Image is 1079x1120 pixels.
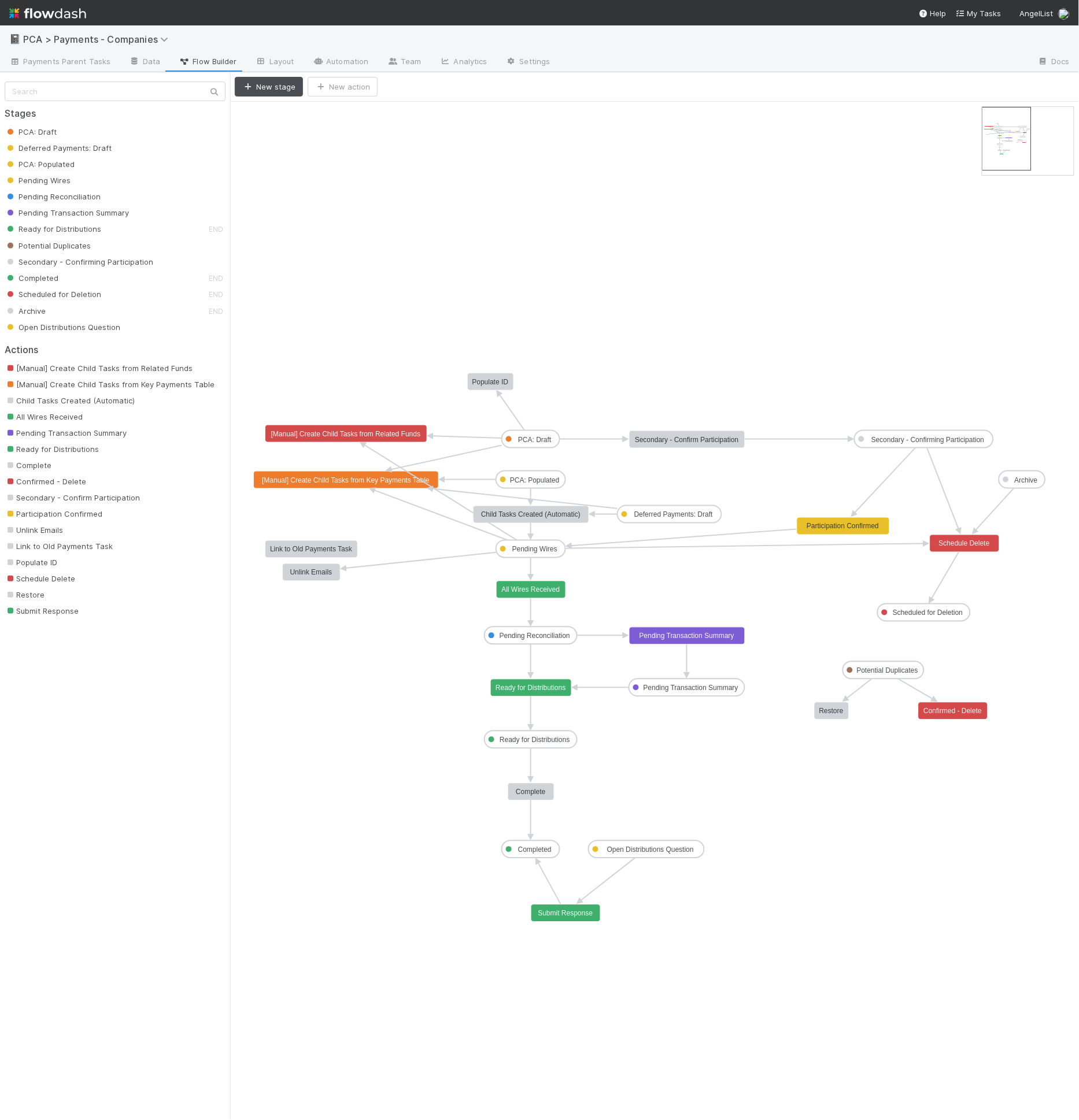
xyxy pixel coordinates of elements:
div: Help [919,8,947,19]
span: AngelList [1020,9,1054,18]
text: Schedule Delete [939,540,990,548]
span: Restore [5,590,45,599]
span: Participation Confirmed [5,509,102,518]
span: PCA: Populated [5,160,75,169]
img: avatar_8e0a024e-b700-4f9f-aecf-6f1e79dccd3c.png [1058,8,1070,20]
span: Pending Reconciliation [5,192,101,201]
span: My Tasks [956,9,1002,18]
text: PCA: Populated [510,476,559,484]
text: Child Tasks Created (Automatic) [481,511,581,519]
button: New stage [235,77,303,97]
a: Data [120,53,169,72]
span: Complete [5,461,51,470]
small: END [209,290,223,299]
span: Payments Parent Tasks [9,55,110,67]
span: Pending Transaction Summary [5,208,129,217]
span: PCA: Draft [5,127,57,136]
span: Confirmed - Delete [5,477,86,486]
text: Scheduled for Deletion [893,609,963,617]
span: Link to Old Payments Task [5,542,113,551]
span: Deferred Payments: Draft [5,143,112,153]
text: Participation Confirmed [807,522,880,531]
text: Populate ID [472,378,509,386]
h2: Stages [5,108,226,119]
a: Settings [497,53,560,72]
span: PCA > Payments - Companies [23,34,174,45]
text: [Manual] Create Child Tasks from Related Funds [271,430,421,438]
text: Ready for Distributions [500,736,570,744]
span: Scheduled for Deletion [5,290,101,299]
span: Secondary - Confirm Participation [5,493,140,502]
input: Search [5,81,226,101]
text: [Manual] Create Child Tasks from Key Payments Table [262,476,430,484]
text: All Wires Received [502,586,560,594]
text: Open Distributions Question [607,846,694,854]
span: Unlink Emails [5,525,63,535]
text: Submit Response [538,910,593,918]
span: Ready for Distributions [5,444,99,454]
span: Completed [5,273,58,283]
a: Team [378,53,430,72]
text: Secondary - Confirm Participation [635,436,738,444]
span: Open Distributions Question [5,322,120,332]
span: Schedule Delete [5,574,75,583]
text: Potential Duplicates [857,667,918,675]
text: Pending Transaction Summary [640,632,734,640]
text: PCA: Draft [518,436,552,444]
span: 📓 [9,34,21,44]
span: Submit Response [5,606,79,615]
a: Analytics [431,53,497,72]
text: Unlink Emails [290,569,332,577]
span: Flow Builder [179,55,237,67]
a: Layout [246,53,304,72]
a: My Tasks [956,8,1002,19]
button: New action [308,77,378,97]
text: Confirmed - Delete [924,707,982,715]
span: Ready for Distributions [5,224,101,233]
span: Archive [5,306,46,316]
span: Child Tasks Created (Automatic) [5,396,135,405]
text: Completed [518,846,552,854]
text: Complete [516,788,546,796]
h2: Actions [5,344,226,355]
text: Deferred Payments: Draft [634,511,714,519]
text: Link to Old Payments Task [270,546,353,554]
text: Pending Reconciliation [500,632,570,640]
span: Potential Duplicates [5,241,91,250]
span: Populate ID [5,558,57,567]
span: All Wires Received [5,412,83,421]
img: logo-inverted-e16ddd16eac7371096b0.svg [9,3,86,23]
small: END [209,274,223,283]
text: Restore [819,707,844,715]
small: END [209,307,223,316]
span: Pending Wires [5,176,71,185]
a: Docs [1029,53,1079,72]
span: [Manual] Create Child Tasks from Key Payments Table [5,380,215,389]
span: Secondary - Confirming Participation [5,257,153,266]
small: END [209,225,223,233]
text: Pending Wires [512,546,557,554]
a: Automation [303,53,378,72]
text: Secondary - Confirming Participation [871,436,984,444]
span: [Manual] Create Child Tasks from Related Funds [5,364,193,373]
a: Flow Builder [170,53,246,72]
span: Pending Transaction Summary [5,428,127,437]
text: Archive [1015,476,1038,484]
text: Pending Transaction Summary [644,684,738,692]
text: Ready for Distributions [496,684,566,692]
